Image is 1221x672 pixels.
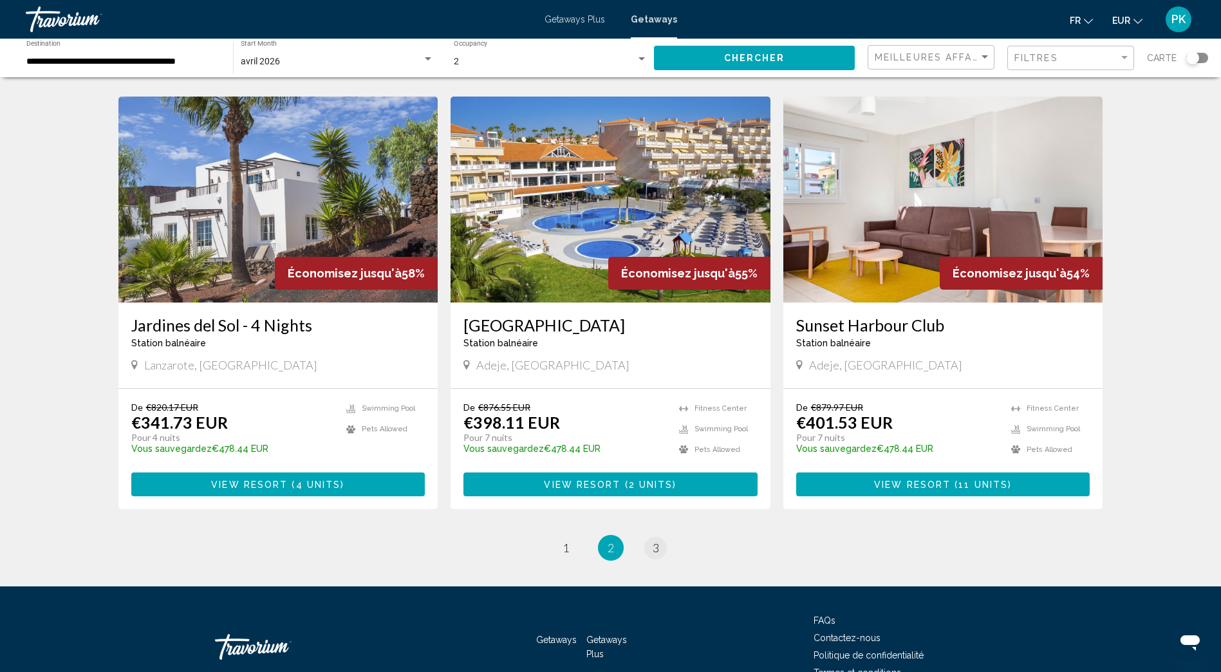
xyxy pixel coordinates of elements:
[118,535,1103,561] ul: Pagination
[131,413,228,432] p: €341.73 EUR
[724,53,785,64] span: Chercher
[1162,6,1195,33] button: User Menu
[26,6,532,32] a: Travorium
[796,402,808,413] span: De
[131,472,425,496] button: View Resort(4 units)
[463,443,666,454] p: €478.44 EUR
[874,480,951,490] span: View Resort
[1027,404,1079,413] span: Fitness Center
[631,14,677,24] a: Getaways
[131,443,334,454] p: €478.44 EUR
[563,541,569,555] span: 1
[814,633,881,643] a: Contactez-nous
[796,338,871,348] span: Station balnéaire
[586,635,627,659] a: Getaways Plus
[940,257,1103,290] div: 54%
[608,257,770,290] div: 55%
[1112,11,1142,30] button: Change currency
[796,432,999,443] p: Pour 7 nuits
[621,480,677,490] span: ( )
[296,480,341,490] span: 4 units
[783,97,1103,303] img: 1759I01X.jpg
[811,402,863,413] span: €879.97 EUR
[118,97,438,303] img: RH58E01X.jpg
[629,480,673,490] span: 2 units
[1170,621,1211,662] iframe: Schaltfläche zum Öffnen des Messaging-Fensters
[654,46,855,70] button: Chercher
[146,402,198,413] span: €820.17 EUR
[694,425,748,433] span: Swimming Pool
[1027,445,1072,454] span: Pets Allowed
[1014,53,1058,63] span: Filtres
[621,266,735,280] span: Économisez jusqu'à
[796,413,893,432] p: €401.53 EUR
[463,315,758,335] a: [GEOGRAPHIC_DATA]
[1070,11,1093,30] button: Change language
[875,52,996,62] span: Meilleures affaires
[1027,425,1080,433] span: Swimming Pool
[545,14,605,24] a: Getaways Plus
[463,338,538,348] span: Station balnéaire
[544,480,620,490] span: View Resort
[536,635,577,645] a: Getaways
[608,541,614,555] span: 2
[463,432,666,443] p: Pour 7 nuits
[275,257,438,290] div: 58%
[653,541,659,555] span: 3
[951,480,1012,490] span: ( )
[131,432,334,443] p: Pour 4 nuits
[362,404,415,413] span: Swimming Pool
[463,402,475,413] span: De
[796,472,1090,496] button: View Resort(11 units)
[1112,15,1130,26] span: EUR
[463,413,560,432] p: €398.11 EUR
[454,56,459,66] span: 2
[953,266,1067,280] span: Économisez jusqu'à
[241,56,280,66] span: avril 2026
[796,443,877,454] span: Vous sauvegardez
[478,402,530,413] span: €876.55 EUR
[875,52,991,63] mat-select: Sort by
[215,628,344,666] a: Travorium
[362,425,407,433] span: Pets Allowed
[1007,45,1134,71] button: Filter
[1171,13,1186,26] span: PK
[131,315,425,335] a: Jardines del Sol - 4 Nights
[809,358,962,372] span: Adeje, [GEOGRAPHIC_DATA]
[131,338,206,348] span: Station balnéaire
[288,266,402,280] span: Économisez jusqu'à
[796,315,1090,335] a: Sunset Harbour Club
[131,443,212,454] span: Vous sauvegardez
[211,480,288,490] span: View Resort
[1070,15,1081,26] span: fr
[463,472,758,496] button: View Resort(2 units)
[958,480,1008,490] span: 11 units
[796,443,999,454] p: €478.44 EUR
[814,615,835,626] a: FAQs
[694,404,747,413] span: Fitness Center
[1147,49,1177,67] span: Carte
[144,358,317,372] span: Lanzarote, [GEOGRAPHIC_DATA]
[814,650,924,660] a: Politique de confidentialité
[131,402,143,413] span: De
[694,445,740,454] span: Pets Allowed
[463,443,544,454] span: Vous sauvegardez
[476,358,629,372] span: Adeje, [GEOGRAPHIC_DATA]
[451,97,770,303] img: 2403O01X.jpg
[288,480,344,490] span: ( )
